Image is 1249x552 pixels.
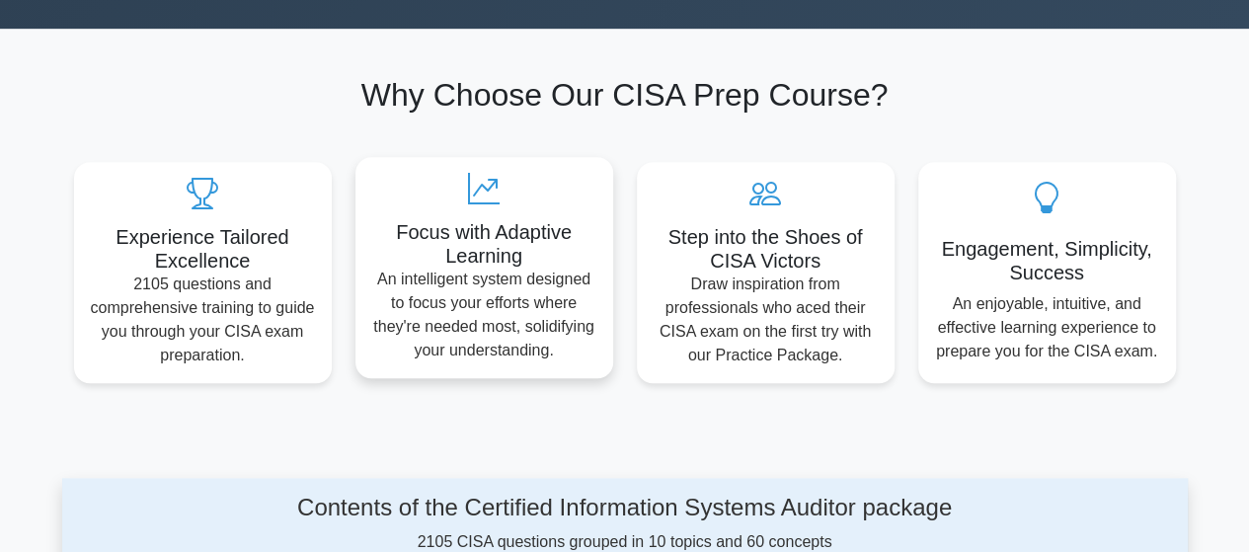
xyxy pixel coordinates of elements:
p: 2105 questions and comprehensive training to guide you through your CISA exam preparation. [90,273,316,367]
p: An intelligent system designed to focus your efforts where they're needed most, solidifying your ... [371,268,597,362]
p: Draw inspiration from professionals who aced their CISA exam on the first try with our Practice P... [653,273,879,367]
h5: Focus with Adaptive Learning [371,220,597,268]
h5: Experience Tailored Excellence [90,225,316,273]
p: An enjoyable, intuitive, and effective learning experience to prepare you for the CISA exam. [934,292,1160,363]
h2: Why Choose Our CISA Prep Course? [74,76,1176,114]
h5: Step into the Shoes of CISA Victors [653,225,879,273]
h5: Engagement, Simplicity, Success [934,237,1160,284]
h4: Contents of the Certified Information Systems Auditor package [226,494,1023,522]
